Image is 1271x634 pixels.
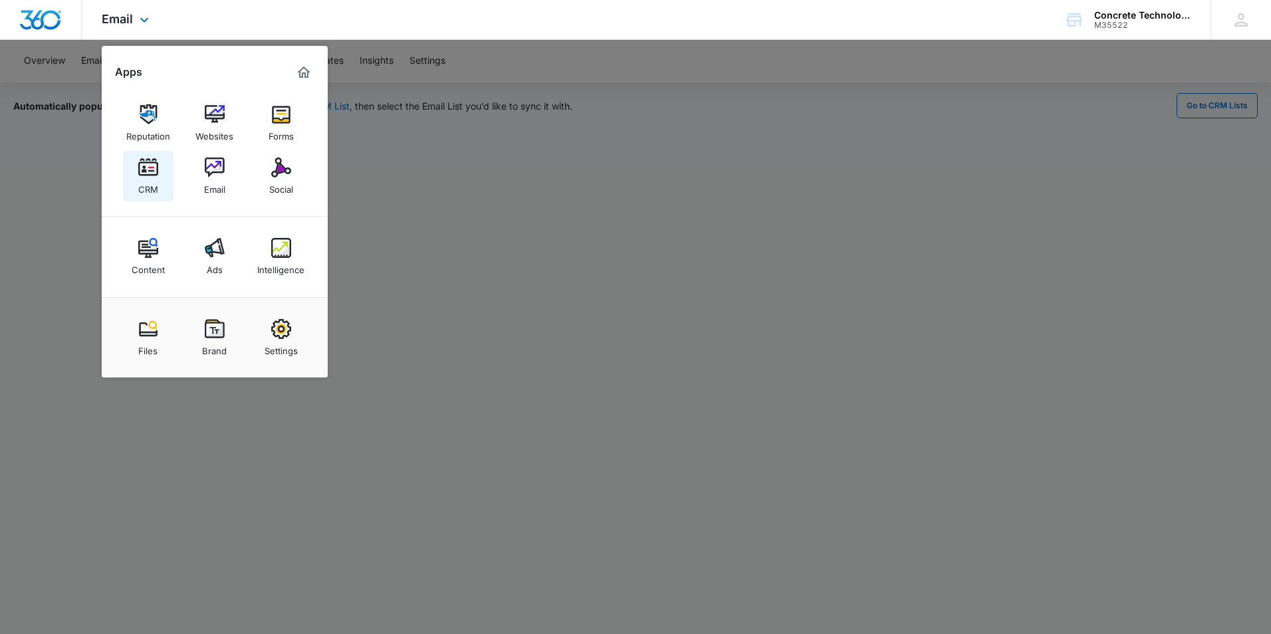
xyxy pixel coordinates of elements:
[202,339,227,356] div: Brand
[138,339,158,356] div: Files
[115,66,142,78] h2: Apps
[123,312,173,363] a: Files
[138,177,158,195] div: CRM
[132,258,165,275] div: Content
[195,124,233,142] div: Websites
[123,98,173,148] a: Reputation
[256,98,306,148] a: Forms
[126,124,170,142] div: Reputation
[189,312,240,363] a: Brand
[269,177,293,195] div: Social
[265,339,298,356] div: Settings
[189,98,240,148] a: Websites
[204,177,225,195] div: Email
[257,258,304,275] div: Intelligence
[293,62,314,83] a: Marketing 360® Dashboard
[207,258,223,275] div: Ads
[256,231,306,282] a: Intelligence
[1094,10,1191,21] div: account name
[269,124,294,142] div: Forms
[123,151,173,201] a: CRM
[256,151,306,201] a: Social
[102,12,133,26] span: Email
[189,151,240,201] a: Email
[123,231,173,282] a: Content
[256,312,306,363] a: Settings
[1094,21,1191,30] div: account id
[189,231,240,282] a: Ads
